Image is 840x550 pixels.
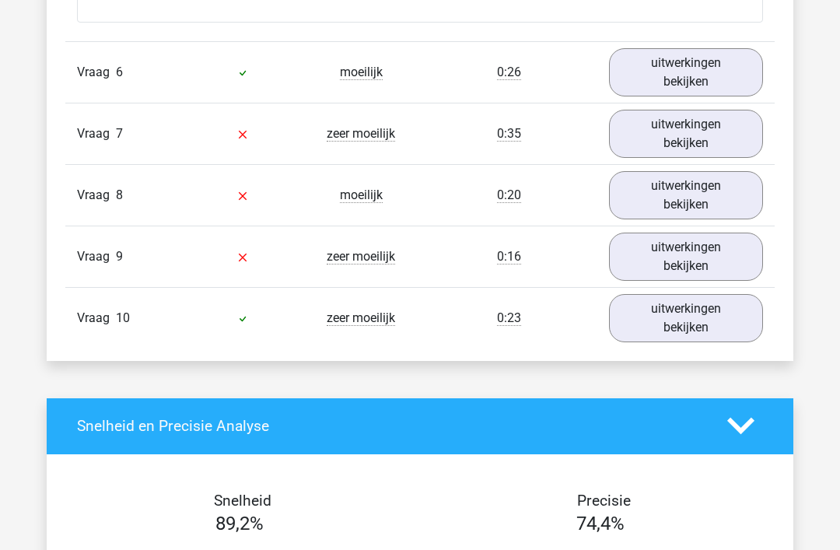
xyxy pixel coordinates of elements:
[609,172,763,220] a: uitwerkingen bekijken
[438,492,769,510] h4: Precisie
[609,110,763,159] a: uitwerkingen bekijken
[609,233,763,282] a: uitwerkingen bekijken
[116,127,123,142] span: 7
[215,513,264,535] span: 89,2%
[497,127,521,142] span: 0:35
[609,295,763,343] a: uitwerkingen bekijken
[77,187,116,205] span: Vraag
[497,311,521,327] span: 0:23
[77,64,116,82] span: Vraag
[77,492,408,510] h4: Snelheid
[327,250,395,265] span: zeer moeilijk
[609,49,763,97] a: uitwerkingen bekijken
[77,248,116,267] span: Vraag
[77,125,116,144] span: Vraag
[77,310,116,328] span: Vraag
[340,188,383,204] span: moeilijk
[116,250,123,264] span: 9
[497,188,521,204] span: 0:20
[576,513,625,535] span: 74,4%
[340,65,383,81] span: moeilijk
[497,250,521,265] span: 0:16
[77,418,704,436] h4: Snelheid en Precisie Analyse
[327,127,395,142] span: zeer moeilijk
[116,65,123,80] span: 6
[116,311,130,326] span: 10
[497,65,521,81] span: 0:26
[116,188,123,203] span: 8
[327,311,395,327] span: zeer moeilijk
